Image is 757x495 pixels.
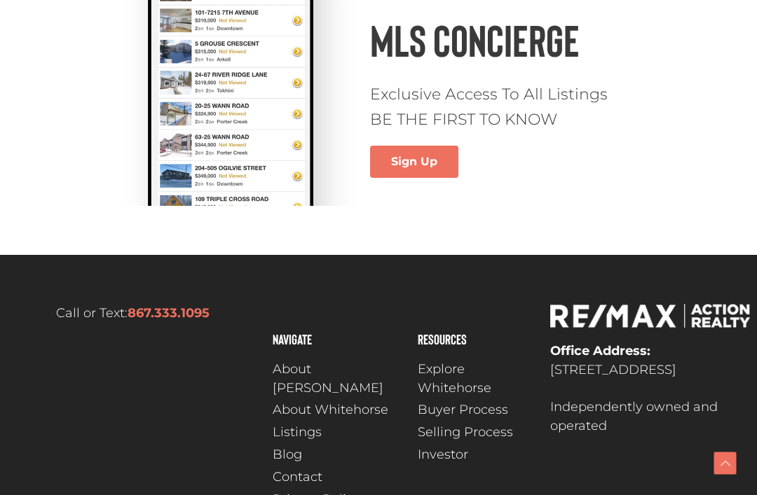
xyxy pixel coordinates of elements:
[273,445,404,464] a: Blog
[418,400,536,419] a: Buyer Process
[418,332,536,346] h4: Resources
[370,82,634,131] p: Exclusive Access To All Listings BE THE FIRST TO KNOW
[273,360,404,398] a: About [PERSON_NAME]
[273,400,404,419] a: About Whitehorse
[273,445,302,464] span: Blog
[550,342,750,435] p: [STREET_ADDRESS] Independently owned and operated
[391,156,437,167] span: Sign Up
[273,332,404,346] h4: Navigate
[370,146,458,178] a: Sign Up
[418,400,508,419] span: Buyer Process
[128,305,210,321] a: 867.333.1095
[370,11,634,69] h2: MLS Concierge
[273,468,322,487] span: Contact
[273,400,388,419] span: About Whitehorse
[418,423,536,442] a: Selling Process
[273,468,404,487] a: Contact
[418,445,468,464] span: Investor
[418,423,513,442] span: Selling Process
[273,423,404,442] a: Listings
[550,343,650,358] strong: Office Address:
[273,423,322,442] span: Listings
[418,360,536,398] a: Explore Whitehorse
[7,304,259,323] p: Call or Text:
[418,445,536,464] a: Investor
